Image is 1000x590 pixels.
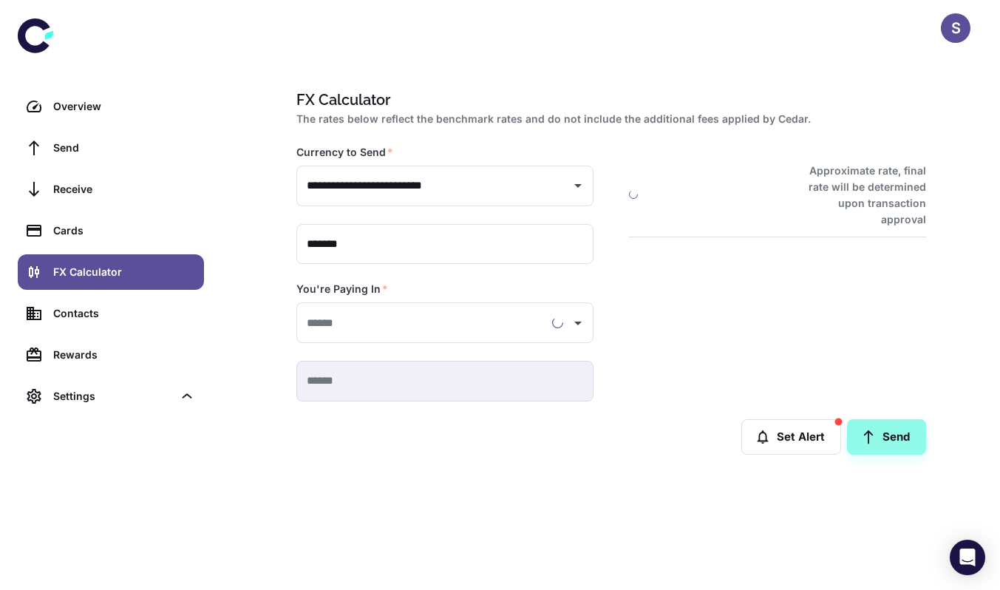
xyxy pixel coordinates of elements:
a: Send [18,130,204,166]
div: Open Intercom Messenger [950,540,985,575]
a: Send [847,419,926,455]
label: Currency to Send [296,145,393,160]
a: Rewards [18,337,204,373]
a: Cards [18,213,204,248]
button: Open [568,175,588,196]
a: Contacts [18,296,204,331]
div: Cards [53,223,195,239]
a: FX Calculator [18,254,204,290]
div: Settings [18,379,204,414]
button: Open [568,313,588,333]
h6: Approximate rate, final rate will be determined upon transaction approval [792,163,926,228]
div: FX Calculator [53,264,195,280]
div: Contacts [53,305,195,322]
button: S [941,13,970,43]
div: Receive [53,181,195,197]
button: Set Alert [741,419,841,455]
div: Overview [53,98,195,115]
a: Overview [18,89,204,124]
a: Receive [18,172,204,207]
h1: FX Calculator [296,89,920,111]
div: Send [53,140,195,156]
div: Settings [53,388,173,404]
div: Rewards [53,347,195,363]
label: You're Paying In [296,282,388,296]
